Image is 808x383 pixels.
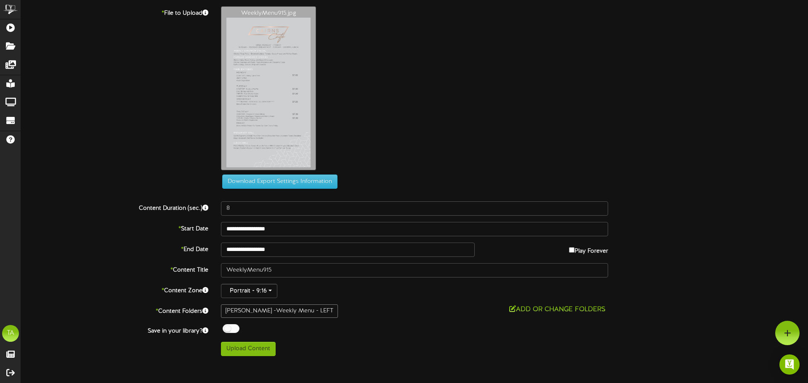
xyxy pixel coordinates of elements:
[15,222,215,233] label: Start Date
[569,247,574,253] input: Play Forever
[218,178,338,185] a: Download Export Settings Information
[2,325,19,342] div: TA
[15,243,215,254] label: End Date
[15,6,215,18] label: File to Upload
[15,263,215,275] label: Content Title
[779,354,800,375] div: Open Intercom Messenger
[221,342,276,356] button: Upload Content
[569,243,608,256] label: Play Forever
[15,284,215,295] label: Content Zone
[507,304,608,315] button: Add or Change Folders
[15,304,215,316] label: Content Folders
[15,324,215,335] label: Save in your library?
[222,174,338,189] button: Download Export Settings Information
[221,304,338,318] div: [PERSON_NAME] -Weekly Menu - LEFT
[221,284,277,298] button: Portrait - 9:16
[15,201,215,213] label: Content Duration (sec.)
[221,263,608,277] input: Title of this Content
